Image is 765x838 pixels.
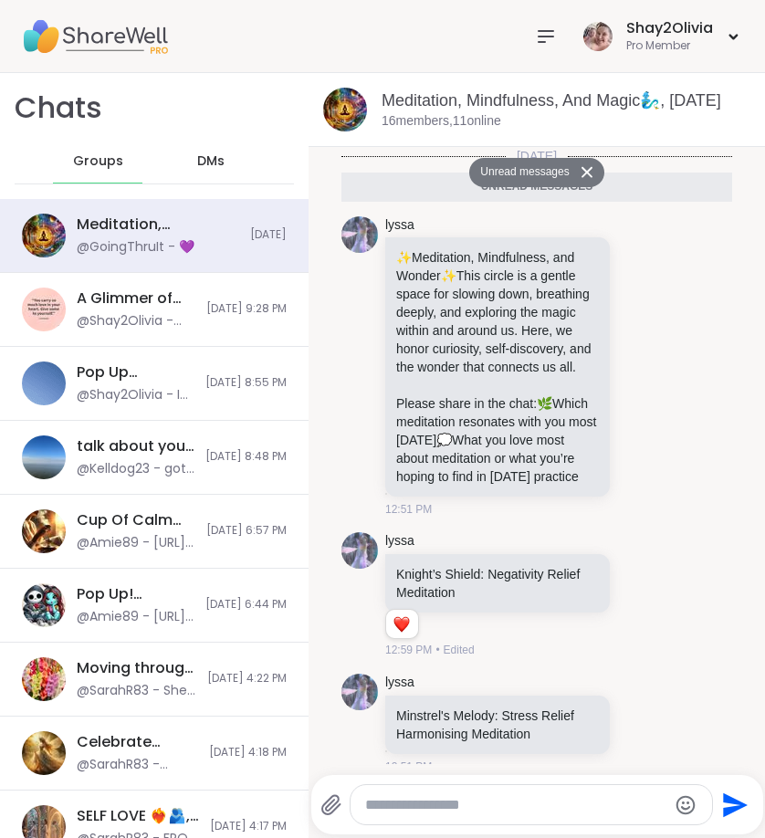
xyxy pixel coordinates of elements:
div: @Shay2Olivia - my laptop froze gonna reset it [77,312,195,330]
img: https://sharewell-space-live.sfo3.digitaloceanspaces.com/user-generated/666f9ab0-b952-44c3-ad34-f... [341,216,378,253]
div: Pop Up BRandomness Last Call, [DATE] [77,362,194,382]
div: Meditation, Mindfulness, And Magic🧞‍♂️, [DATE] [77,215,239,235]
div: @SarahR83 - She was already in, she should be able to reenter [77,682,196,700]
span: 12:51 PM [385,759,432,775]
span: 🌿 [537,396,552,411]
a: Meditation, Mindfulness, And Magic🧞‍♂️, [DATE] [382,91,721,110]
span: [DATE] [506,147,568,165]
div: @Kelldog23 - got some snacks i might go watch the oc or youtube < [77,460,194,478]
img: https://sharewell-space-live.sfo3.digitaloceanspaces.com/user-generated/666f9ab0-b952-44c3-ad34-f... [341,674,378,710]
p: Meditation, Mindfulness, and Wonder This circle is a gentle space for slowing down, breathing dee... [396,248,599,376]
a: lyssa [385,216,414,235]
span: Groups [73,152,123,171]
p: 16 members, 11 online [382,112,501,131]
div: SELF LOVE ❤️‍🔥🫂, [DATE] [77,806,199,826]
img: Pop Up! Morning Session!, Sep 09 [22,583,66,627]
span: • [435,642,439,658]
span: 12:51 PM [385,501,432,518]
img: Celebrate Lyssa's 200th session , Sep 08 [22,731,66,775]
span: [DATE] 4:18 PM [209,745,287,760]
div: Celebrate [PERSON_NAME]'s 200th session , [DATE] [77,732,198,752]
p: Please share in the chat: Which meditation resonates with you most [DATE] What you love most abou... [396,394,599,486]
span: [DATE] [250,227,287,243]
span: [DATE] 9:28 PM [206,301,287,317]
span: [DATE] 4:17 PM [210,819,287,834]
span: [DATE] 8:55 PM [205,375,287,391]
span: ✨ [396,250,412,265]
div: Reaction list [386,610,418,639]
span: DMs [197,152,225,171]
div: talk about your day , [DATE] [77,436,194,456]
button: Unread messages [469,158,574,187]
div: Pro Member [626,38,713,54]
div: A Glimmer of Hope, [DATE] [77,288,195,309]
h1: Chats [15,88,102,129]
span: 💭 [436,433,452,447]
span: [DATE] 4:22 PM [207,671,287,686]
img: Cup Of Calm Cafe ☕️ , Sep 09 [22,509,66,553]
span: ✨ [441,268,456,283]
button: Reactions: love [392,617,411,632]
textarea: Type your message [365,796,667,814]
div: Unread messages [341,173,732,202]
div: @SarahR83 - FROM SHAREWELL: Hi all - we’re aware of the tech issues happening right now. The prob... [77,756,198,774]
img: Moving through Grief, Sep 09 [22,657,66,701]
div: @Shay2Olivia - I got kicked out all my groups I signed up for tonight because of a glitch [77,386,194,404]
span: 12:59 PM [385,642,432,658]
div: Moving through [GEOGRAPHIC_DATA], [DATE] [77,658,196,678]
span: [DATE] 8:48 PM [205,449,287,465]
img: A Glimmer of Hope, Sep 09 [22,288,66,331]
a: lyssa [385,674,414,692]
img: talk about your day , Sep 09 [22,435,66,479]
p: Knight’s Shield: Negativity Relief Meditation [396,565,599,602]
img: Meditation, Mindfulness, And Magic🧞‍♂️, Sep 10 [22,214,66,257]
img: https://sharewell-space-live.sfo3.digitaloceanspaces.com/user-generated/666f9ab0-b952-44c3-ad34-f... [341,532,378,569]
button: Send [713,784,754,825]
span: Edited [444,642,475,658]
span: [DATE] 6:57 PM [206,523,287,539]
p: Minstrel's Melody: Stress Relief Harmonising Meditation [396,707,599,743]
img: Shay2Olivia [583,22,613,51]
div: @GoingThruIt - 💜 [77,238,194,257]
img: Meditation, Mindfulness, And Magic🧞‍♂️, Sep 10 [323,88,367,131]
a: lyssa [385,532,414,550]
div: @Amie89 - [URL][DOMAIN_NAME] [77,534,195,552]
img: Pop Up BRandomness Last Call, Sep 07 [22,361,66,405]
div: @Amie89 - [URL][DOMAIN_NAME] [77,608,194,626]
span: [DATE] 6:44 PM [205,597,287,613]
div: Cup Of Calm Cafe ☕️ , [DATE] [77,510,195,530]
img: ShareWell Nav Logo [22,5,168,68]
div: Shay2Olivia [626,18,713,38]
div: Pop Up! Morning Session!, [DATE] [77,584,194,604]
button: Emoji picker [675,794,697,816]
